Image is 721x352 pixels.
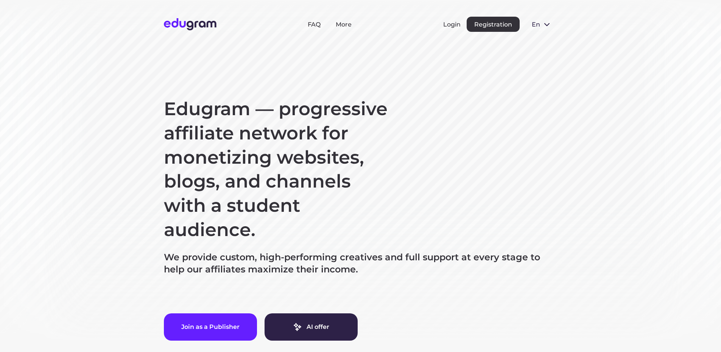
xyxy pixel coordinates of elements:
[443,21,461,28] button: Login
[532,21,539,28] span: en
[164,97,391,242] h1: Edugram — progressive affiliate network for monetizing websites, blogs, and channels with a stude...
[526,17,557,32] button: en
[308,21,321,28] a: FAQ
[336,21,352,28] a: More
[164,313,257,341] button: Join as a Publisher
[265,313,358,341] a: AI offer
[164,251,557,275] p: We provide custom, high-performing creatives and full support at every stage to help our affiliat...
[467,17,520,32] button: Registration
[164,18,216,30] img: Edugram Logo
